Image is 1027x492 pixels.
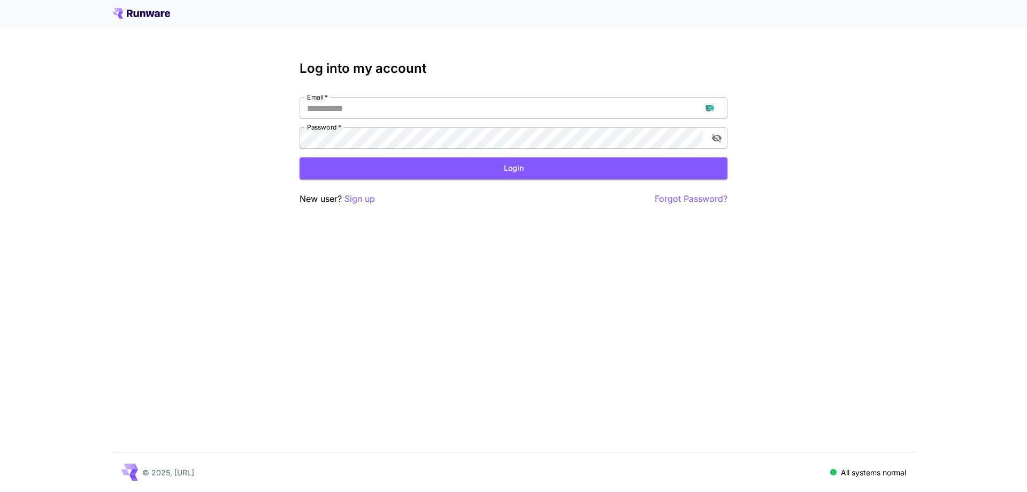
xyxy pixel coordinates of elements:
h3: Log into my account [300,61,727,76]
p: © 2025, [URL] [142,467,194,478]
p: All systems normal [841,467,906,478]
button: Sign up [344,192,375,206]
button: Forgot Password? [655,192,727,206]
p: New user? [300,192,375,206]
button: toggle password visibility [707,128,726,148]
label: Email [307,93,328,102]
label: Password [307,123,341,132]
button: Login [300,157,727,179]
